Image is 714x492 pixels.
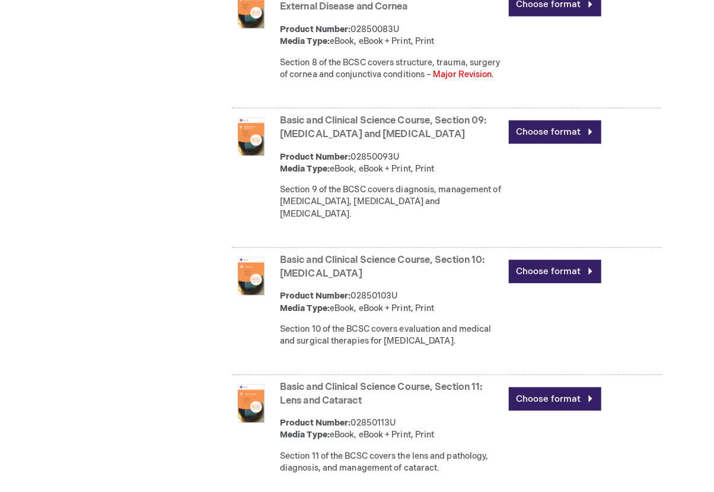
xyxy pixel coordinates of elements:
a: Basic and Clinical Science Course, Section 11: Lens and Cataract [276,386,476,411]
strong: Media Type: [276,171,326,181]
strong: Product Number: [276,159,346,169]
img: Basic and Clinical Science Course, Section 09: Uveitis and Ocular Inflammation [229,125,267,163]
div: 02850093U eBook, eBook + Print, Print [276,158,496,182]
a: Choose format [502,392,594,415]
strong: Product Number: [276,297,346,307]
div: Section 11 of the BCSC covers the lens and pathology, diagnosis, and management of cataract. [276,454,496,478]
a: Basic and Clinical Science Course, Section 10: [MEDICAL_DATA] [276,261,479,285]
a: Choose format [502,128,594,151]
a: Choose format [502,266,594,289]
div: 02850083U eBook, eBook + Print, Print [276,33,496,56]
div: Section 9 of the BCSC covers diagnosis, management of [MEDICAL_DATA], [MEDICAL_DATA] and [MEDICAL... [276,191,496,227]
font: Major Revision [428,78,486,88]
img: Basic and Clinical Science Course, Section 11: Lens and Cataract [229,389,267,427]
strong: Product Number: [276,422,346,432]
strong: Product Number: [276,33,346,43]
a: Choose format [502,2,594,26]
div: 02850103U eBook, eBook + Print, Print [276,296,496,320]
div: 02850113U eBook, eBook + Print, Print [276,421,496,445]
div: Section 8 of the BCSC covers structure, trauma, surgery of cornea and conjunctiva conditions – . [276,65,496,89]
strong: Media Type: [276,45,326,55]
div: Section 10 of the BCSC covers evaluation and medical and surgical therapies for [MEDICAL_DATA]. [276,329,496,353]
a: Basic and Clinical Science Course, Section 09: [MEDICAL_DATA] and [MEDICAL_DATA] [276,123,480,148]
strong: Media Type: [276,434,326,444]
img: Basic and Clinical Science Course, Section 10: Glaucoma [229,263,267,301]
strong: Media Type: [276,309,326,319]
